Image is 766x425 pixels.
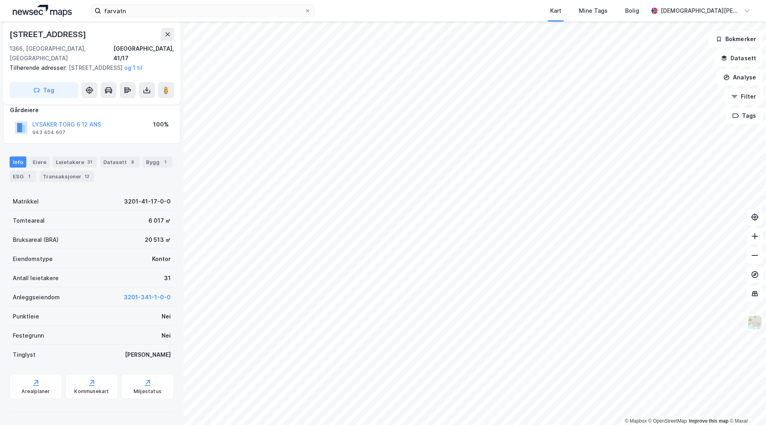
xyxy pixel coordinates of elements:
div: Bolig [625,6,639,16]
div: Transaksjoner [39,171,94,182]
div: Gårdeiere [10,105,174,115]
div: Eiere [30,156,49,168]
div: Tinglyst [13,350,36,360]
div: [PERSON_NAME] [125,350,171,360]
button: 3201-341-1-0-0 [124,293,171,302]
div: Nei [162,331,171,340]
a: OpenStreetMap [648,418,687,424]
div: Kontor [152,254,171,264]
div: [GEOGRAPHIC_DATA], 41/17 [113,44,174,63]
button: Tags [726,108,763,124]
span: Tilhørende adresser: [10,64,69,71]
img: logo.a4113a55bc3d86da70a041830d287a7e.svg [13,5,72,17]
img: Z [747,315,762,330]
a: Improve this map [689,418,728,424]
div: [STREET_ADDRESS] [10,63,168,73]
a: Mapbox [625,418,647,424]
div: Kommunekart [74,388,109,395]
div: ESG [10,171,36,182]
div: Festegrunn [13,331,44,340]
div: Nei [162,312,171,321]
input: Søk på adresse, matrikkel, gårdeiere, leietakere eller personer [101,5,304,17]
div: Info [10,156,26,168]
div: 31 [86,158,94,166]
button: Tag [10,82,78,98]
button: Bokmerker [709,31,763,47]
div: Kart [550,6,561,16]
div: 1 [161,158,169,166]
div: 3201-41-17-0-0 [124,197,171,206]
div: Datasett [100,156,140,168]
div: Antall leietakere [13,273,59,283]
div: Miljøstatus [134,388,162,395]
button: Filter [725,89,763,105]
div: Arealplaner [22,388,50,395]
div: 20 513 ㎡ [145,235,171,245]
div: Mine Tags [579,6,608,16]
div: 1 [25,172,33,180]
div: 943 404 607 [32,129,65,136]
div: Punktleie [13,312,39,321]
div: 6 017 ㎡ [148,216,171,225]
div: 1366, [GEOGRAPHIC_DATA], [GEOGRAPHIC_DATA] [10,44,113,63]
div: Matrikkel [13,197,39,206]
button: Datasett [714,50,763,66]
div: Bygg [143,156,172,168]
div: Eiendomstype [13,254,53,264]
div: Anleggseiendom [13,293,60,302]
div: Bruksareal (BRA) [13,235,59,245]
div: [DEMOGRAPHIC_DATA][PERSON_NAME] [661,6,740,16]
div: Leietakere [53,156,97,168]
div: 31 [164,273,171,283]
div: [STREET_ADDRESS] [10,28,88,41]
div: 12 [83,172,91,180]
iframe: Chat Widget [726,387,766,425]
div: 100% [153,120,169,129]
button: Analyse [717,69,763,85]
div: 8 [128,158,136,166]
div: Tomteareal [13,216,45,225]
